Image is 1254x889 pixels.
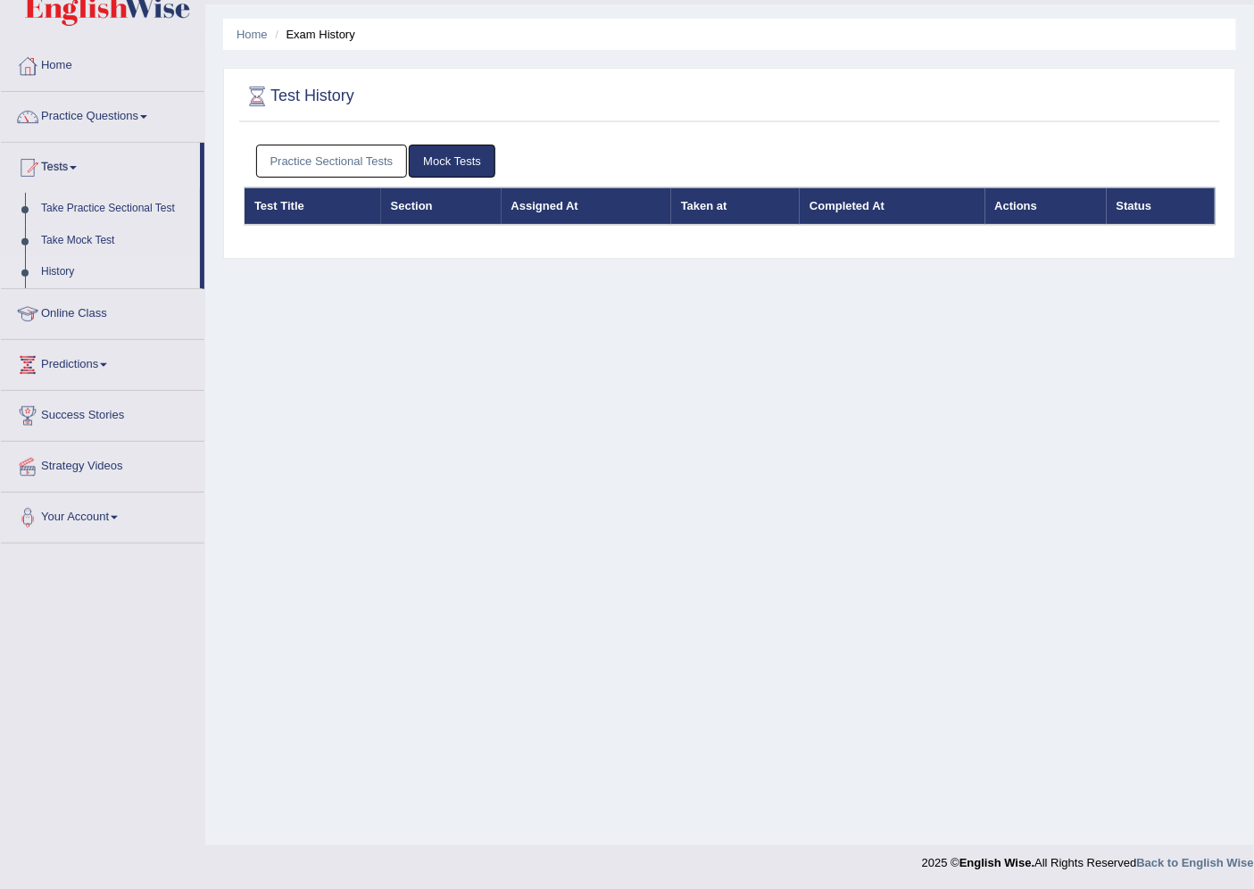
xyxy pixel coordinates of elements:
[1,41,204,86] a: Home
[244,83,354,110] h2: Test History
[237,28,268,41] a: Home
[381,187,502,225] th: Section
[959,856,1034,869] strong: English Wise.
[985,187,1107,225] th: Actions
[1,391,204,436] a: Success Stories
[922,845,1254,871] div: 2025 © All Rights Reserved
[1,442,204,486] a: Strategy Videos
[1,289,204,334] a: Online Class
[256,145,408,178] a: Practice Sectional Tests
[502,187,671,225] th: Assigned At
[245,187,381,225] th: Test Title
[800,187,984,225] th: Completed At
[33,225,200,257] a: Take Mock Test
[270,26,355,43] li: Exam History
[33,193,200,225] a: Take Practice Sectional Test
[1,143,200,187] a: Tests
[1,92,204,137] a: Practice Questions
[1137,856,1254,869] a: Back to English Wise
[1,493,204,537] a: Your Account
[409,145,495,178] a: Mock Tests
[1,340,204,385] a: Predictions
[671,187,800,225] th: Taken at
[1107,187,1216,225] th: Status
[33,256,200,288] a: History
